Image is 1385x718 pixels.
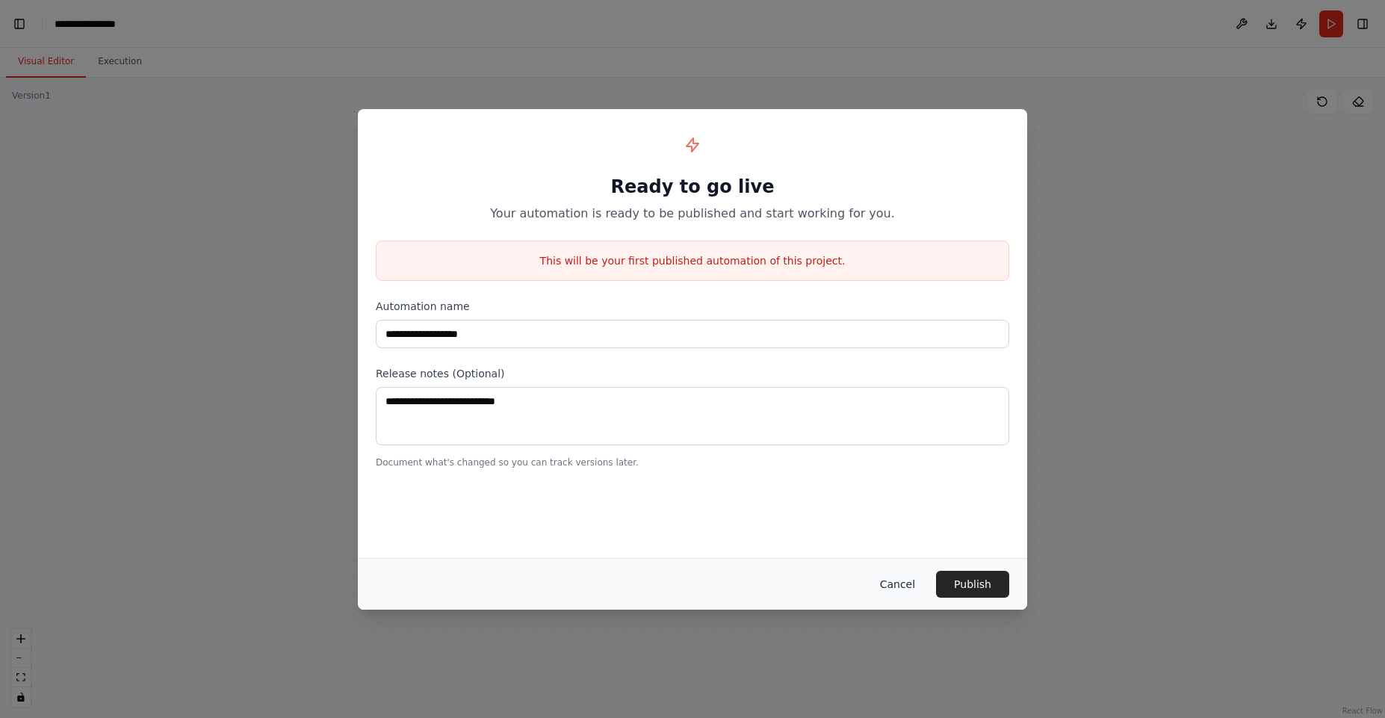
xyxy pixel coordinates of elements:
p: Document what's changed so you can track versions later. [376,457,1009,468]
h1: Ready to go live [376,175,1009,199]
p: This will be your first published automation of this project. [377,253,1008,268]
button: Cancel [868,571,927,598]
label: Automation name [376,299,1009,314]
p: Your automation is ready to be published and start working for you. [376,205,1009,223]
button: Publish [936,571,1009,598]
label: Release notes (Optional) [376,366,1009,381]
